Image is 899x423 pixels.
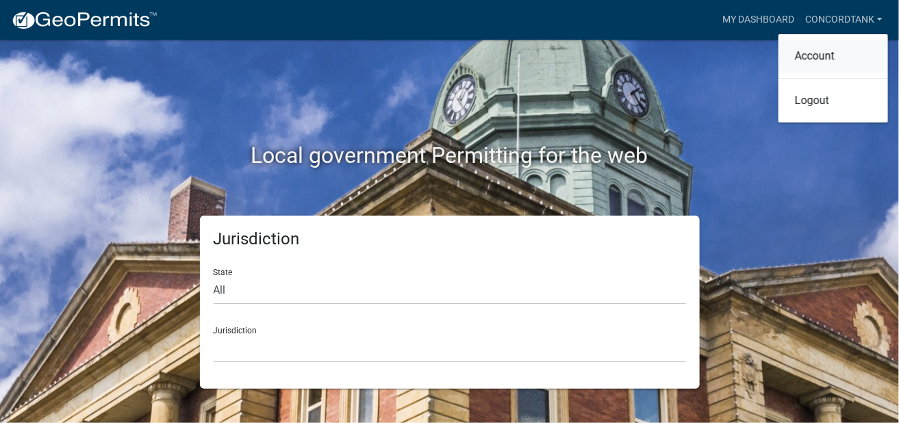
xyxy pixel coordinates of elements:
div: concordtank [778,34,888,123]
h5: Jurisdiction [214,229,686,249]
h2: Local government Permitting for the web [70,142,830,168]
a: concordtank [800,7,888,33]
a: Account [778,40,888,73]
a: My Dashboard [717,7,800,33]
a: Logout [778,84,888,117]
